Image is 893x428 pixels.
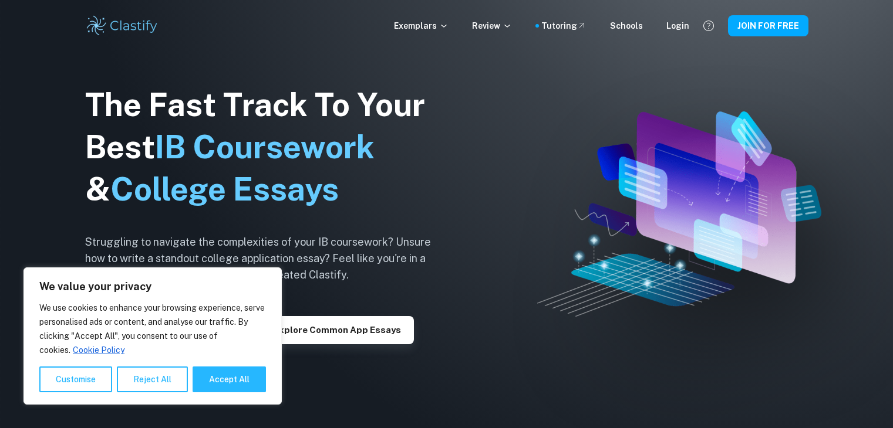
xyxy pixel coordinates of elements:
[666,19,689,32] a: Login
[117,366,188,392] button: Reject All
[537,111,822,317] img: Clastify hero
[39,366,112,392] button: Customise
[193,366,266,392] button: Accept All
[394,19,449,32] p: Exemplars
[541,19,587,32] a: Tutoring
[85,14,160,38] img: Clastify logo
[85,234,449,283] h6: Struggling to navigate the complexities of your IB coursework? Unsure how to write a standout col...
[610,19,643,32] a: Schools
[261,316,414,344] button: Explore Common App essays
[85,84,449,210] h1: The Fast Track To Your Best &
[699,16,719,36] button: Help and Feedback
[155,128,375,165] span: IB Coursework
[39,280,266,294] p: We value your privacy
[110,171,339,208] span: College Essays
[261,324,414,335] a: Explore Common App essays
[39,301,266,357] p: We use cookies to enhance your browsing experience, serve personalised ads or content, and analys...
[23,267,282,405] div: We value your privacy
[72,345,125,355] a: Cookie Policy
[472,19,512,32] p: Review
[728,15,808,36] button: JOIN FOR FREE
